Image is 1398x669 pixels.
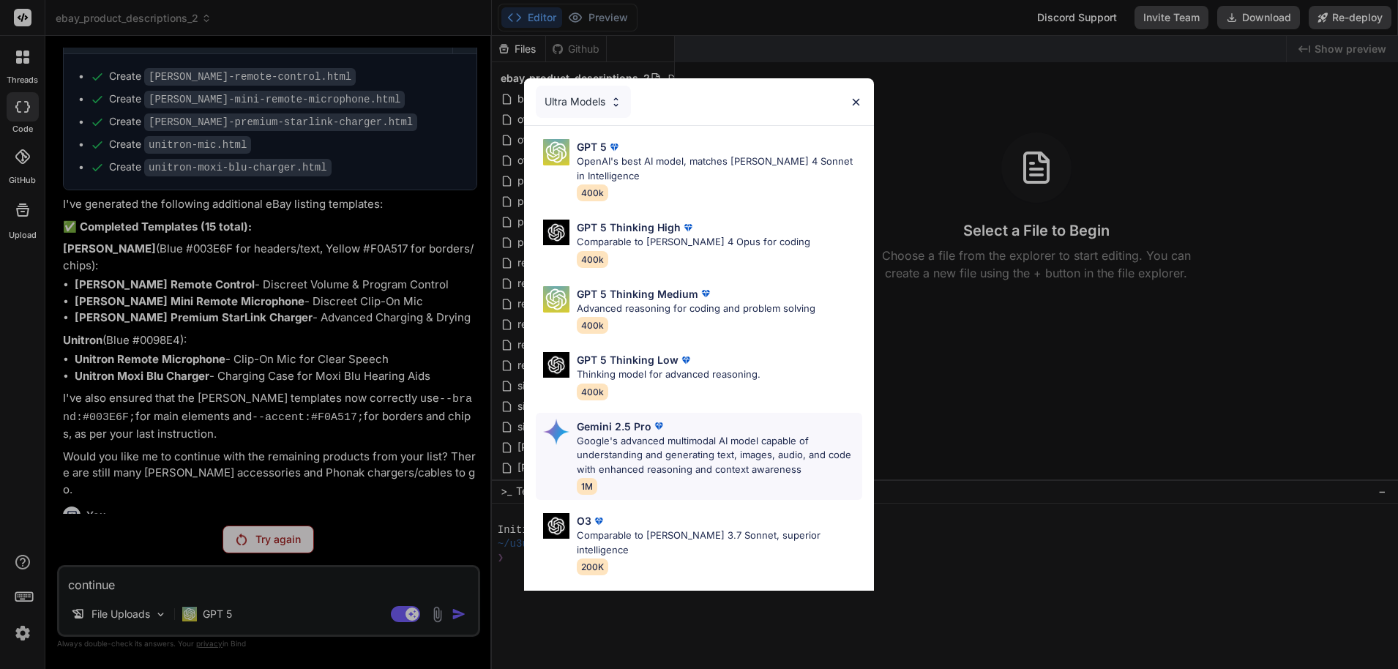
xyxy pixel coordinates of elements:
[577,286,698,302] p: GPT 5 Thinking Medium
[577,419,651,434] p: Gemini 2.5 Pro
[536,86,631,118] div: Ultra Models
[577,220,681,235] p: GPT 5 Thinking High
[577,302,815,316] p: Advanced reasoning for coding and problem solving
[577,513,591,528] p: O3
[850,96,862,108] img: close
[577,352,679,367] p: GPT 5 Thinking Low
[543,352,569,378] img: Pick Models
[577,384,608,400] span: 400k
[543,286,569,313] img: Pick Models
[607,140,621,154] img: premium
[577,434,862,477] p: Google's advanced multimodal AI model capable of understanding and generating text, images, audio...
[577,154,862,183] p: OpenAI's best AI model, matches [PERSON_NAME] 4 Sonnet in Intelligence
[679,353,693,367] img: premium
[591,514,606,528] img: premium
[577,558,608,575] span: 200K
[543,139,569,165] img: Pick Models
[651,419,666,433] img: premium
[543,419,569,445] img: Pick Models
[543,220,569,245] img: Pick Models
[577,367,760,382] p: Thinking model for advanced reasoning.
[577,528,862,557] p: Comparable to [PERSON_NAME] 3.7 Sonnet, superior intelligence
[577,184,608,201] span: 400k
[577,139,607,154] p: GPT 5
[577,235,810,250] p: Comparable to [PERSON_NAME] 4 Opus for coding
[610,96,622,108] img: Pick Models
[543,513,569,539] img: Pick Models
[577,478,597,495] span: 1M
[577,251,608,268] span: 400k
[577,317,608,334] span: 400k
[681,220,695,235] img: premium
[698,286,713,301] img: premium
